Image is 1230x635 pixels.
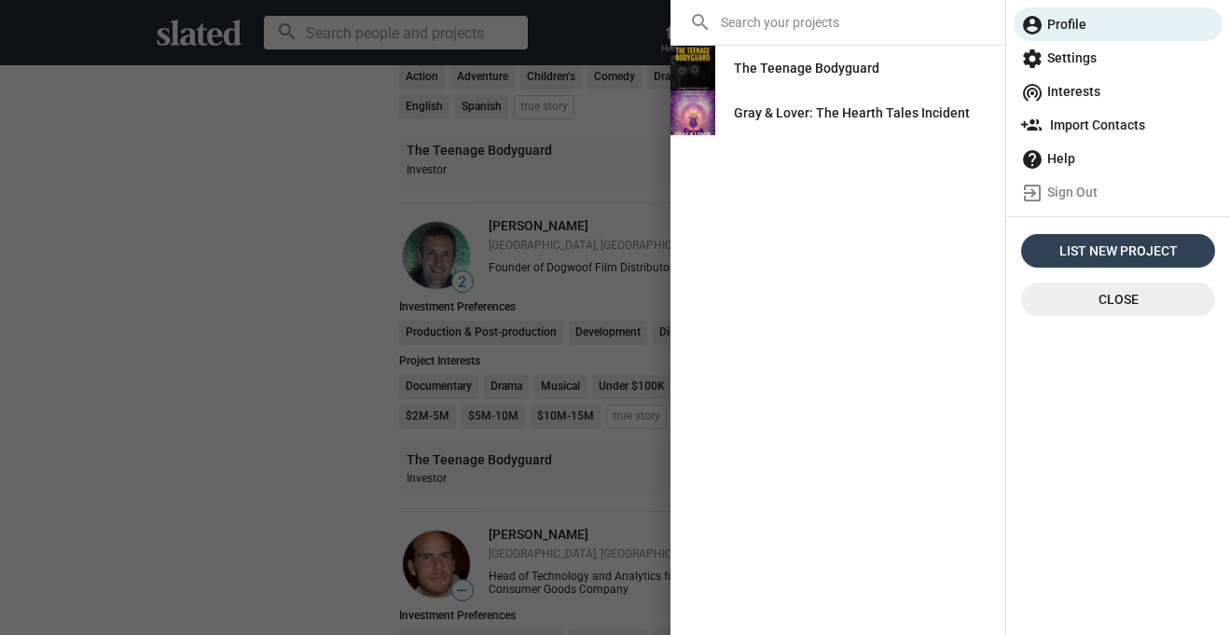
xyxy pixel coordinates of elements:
mat-icon: search [689,11,712,34]
a: Interests [1014,75,1223,108]
a: Help [1014,142,1223,175]
mat-icon: account_circle [1021,14,1043,36]
span: Profile [1021,7,1215,41]
a: Sign Out [1014,175,1223,209]
mat-icon: wifi_tethering [1021,81,1043,104]
span: Help [1021,142,1215,175]
a: Gray & Lover: The Hearth Tales Incident [719,96,985,130]
a: List New Project [1021,234,1215,268]
a: Import Contacts [1014,108,1223,142]
div: The Teenage Bodyguard [734,51,879,85]
a: Profile [1014,7,1223,41]
mat-icon: settings [1021,48,1043,70]
span: List New Project [1029,234,1208,268]
a: The Teenage Bodyguard [719,51,894,85]
button: Close [1021,283,1215,316]
span: Import Contacts [1021,108,1215,142]
div: Gray & Lover: The Hearth Tales Incident [734,96,970,130]
img: The Teenage Bodyguard [670,46,715,90]
span: Settings [1021,41,1215,75]
mat-icon: exit_to_app [1021,182,1043,204]
img: Gray & Lover: The Hearth Tales Incident [670,90,715,135]
mat-icon: help [1021,148,1043,171]
span: Close [1036,283,1200,316]
a: Settings [1014,41,1223,75]
span: Sign Out [1021,175,1215,209]
span: Interests [1021,75,1215,108]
